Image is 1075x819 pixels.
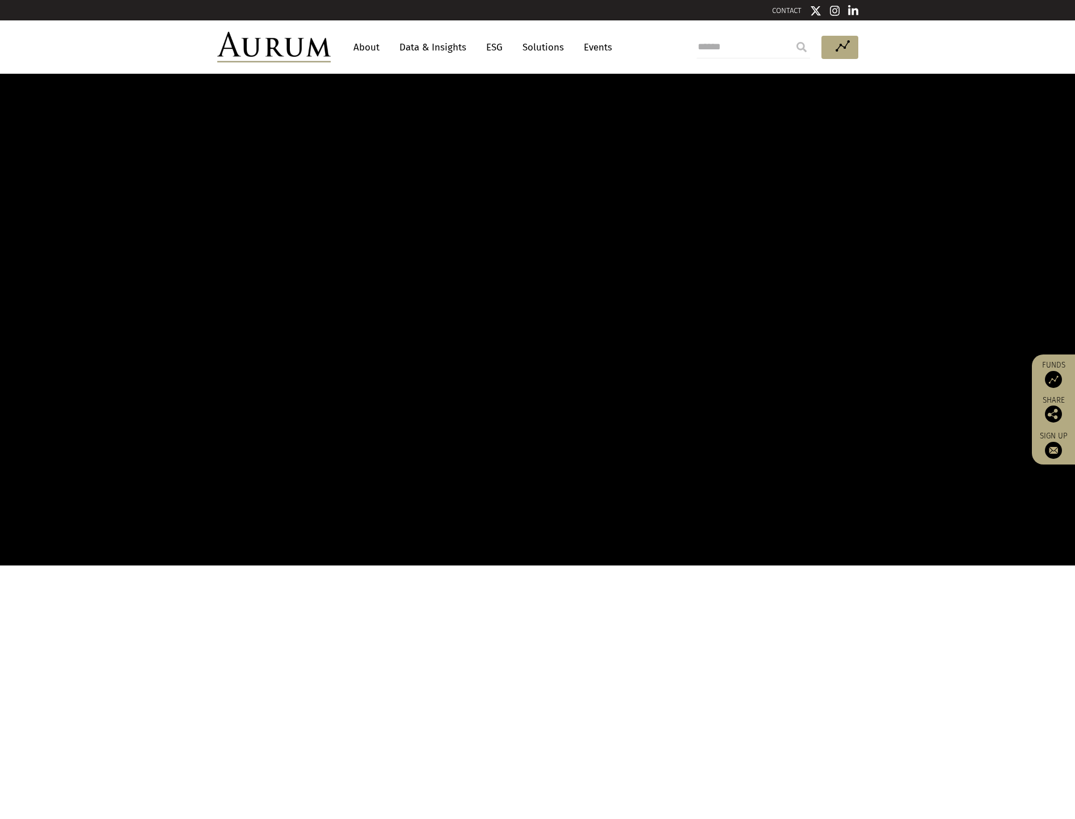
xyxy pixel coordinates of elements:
a: Solutions [517,37,570,58]
a: Funds [1038,360,1069,388]
a: Sign up [1038,431,1069,459]
a: ESG [480,37,508,58]
a: CONTACT [772,6,802,15]
a: Data & Insights [394,37,472,58]
a: Events [578,37,612,58]
img: Share this post [1045,406,1062,423]
input: Submit [790,36,813,58]
a: About [348,37,385,58]
div: Share [1038,396,1069,423]
img: Aurum [217,32,331,62]
img: Access Funds [1045,371,1062,388]
img: Linkedin icon [848,5,858,16]
img: Twitter icon [810,5,821,16]
img: Sign up to our newsletter [1045,442,1062,459]
img: Instagram icon [830,5,840,16]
